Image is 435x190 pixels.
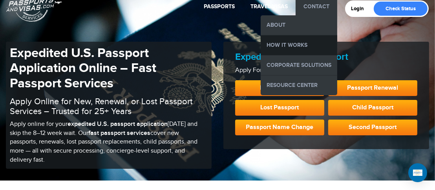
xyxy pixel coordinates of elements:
h2: Apply Online for New, Renewal, or Lost Passport Services – Trusted for 25+ Years [10,97,208,116]
a: Resource Center [261,76,337,95]
a: Check Status [374,2,428,16]
a: Contact [303,3,329,10]
p: Apply online for your [DATE] and skip the 8–12 week wait. Our cover new passports, renewals, lost... [10,120,208,165]
a: About [261,15,337,35]
a: Login [351,6,369,12]
a: Second Passport [328,120,417,135]
h1: Expedited U.S. Passport Application Online – Fast Passport Services [10,46,208,91]
a: Lost Passport [235,100,324,116]
b: expedited U.S. passport application [68,120,168,128]
a: Corporate Solutions [261,55,337,75]
a: New Passport [235,80,324,96]
a: Passports [204,3,235,10]
h2: Expedite Your US Passport [235,52,417,63]
div: Open Intercom Messenger [408,163,427,182]
a: Travel Visas [250,3,288,10]
a: How it Works [261,35,337,55]
a: Child Passport [328,100,417,116]
a: Passport Renewal [328,80,417,96]
a: Passport Name Change [235,120,324,135]
b: fast passport services [88,129,150,137]
p: Apply For Your US Passport [DATE]! [235,66,417,75]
